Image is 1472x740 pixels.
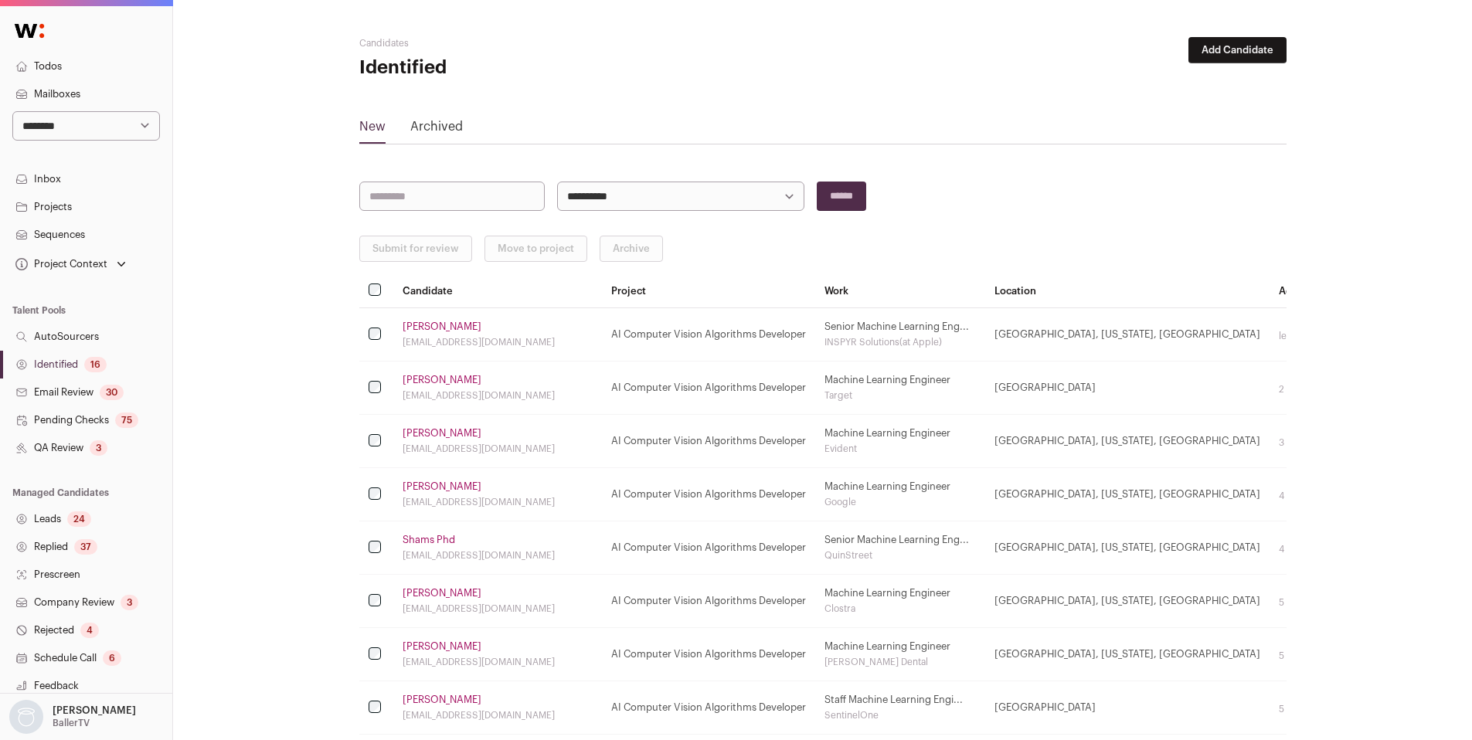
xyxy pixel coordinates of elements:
td: [GEOGRAPHIC_DATA], [US_STATE], [GEOGRAPHIC_DATA] [985,628,1270,681]
div: [EMAIL_ADDRESS][DOMAIN_NAME] [403,603,593,615]
div: QuinStreet [824,549,976,562]
button: Open dropdown [6,700,139,734]
div: 4 minutes ago [1279,490,1375,502]
th: Work [815,274,985,308]
th: Candidate [393,274,602,308]
div: 5 minutes ago [1279,650,1375,662]
td: Senior Machine Learning Eng... [815,308,985,362]
img: Wellfound [6,15,53,46]
td: AI Computer Vision Algorithms Developer [602,628,815,681]
div: [EMAIL_ADDRESS][DOMAIN_NAME] [403,656,593,668]
div: 3 [90,440,107,456]
div: 24 [67,511,91,527]
td: AI Computer Vision Algorithms Developer [602,415,815,468]
div: [EMAIL_ADDRESS][DOMAIN_NAME] [403,336,593,348]
div: [EMAIL_ADDRESS][DOMAIN_NAME] [403,549,593,562]
a: [PERSON_NAME] [403,694,481,706]
div: Target [824,389,976,402]
div: [EMAIL_ADDRESS][DOMAIN_NAME] [403,443,593,455]
div: 3 minutes ago [1279,436,1375,449]
td: [GEOGRAPHIC_DATA] [985,681,1270,735]
td: [GEOGRAPHIC_DATA], [US_STATE], [GEOGRAPHIC_DATA] [985,575,1270,628]
div: 5 minutes ago [1279,703,1375,715]
div: [EMAIL_ADDRESS][DOMAIN_NAME] [403,496,593,508]
div: INSPYR Solutions(at Apple) [824,336,976,348]
th: Location [985,274,1270,308]
a: Shams Phd [403,534,455,546]
td: AI Computer Vision Algorithms Developer [602,308,815,362]
div: [PERSON_NAME] Dental [824,656,976,668]
td: Machine Learning Engineer [815,362,985,415]
img: nopic.png [9,700,43,734]
div: 6 [103,650,121,666]
td: AI Computer Vision Algorithms Developer [602,468,815,521]
div: less than a minute ago [1279,330,1375,342]
a: [PERSON_NAME] [403,640,481,653]
td: AI Computer Vision Algorithms Developer [602,362,815,415]
div: Evident [824,443,976,455]
div: Project Context [12,258,107,270]
h1: Identified [359,56,668,80]
td: Staff Machine Learning Engi... [815,681,985,735]
a: [PERSON_NAME] [403,427,481,440]
td: Senior Machine Learning Eng... [815,521,985,575]
th: Project [602,274,815,308]
div: 4 [80,623,99,638]
a: [PERSON_NAME] [403,321,481,333]
p: BallerTV [53,717,90,729]
div: [EMAIL_ADDRESS][DOMAIN_NAME] [403,389,593,402]
h2: Candidates [359,37,668,49]
td: [GEOGRAPHIC_DATA], [US_STATE], [GEOGRAPHIC_DATA] [985,415,1270,468]
a: [PERSON_NAME] [403,480,481,493]
div: Google [824,496,976,508]
div: 5 minutes ago [1279,596,1375,609]
div: Clostra [824,603,976,615]
div: 4 minutes ago [1279,543,1375,555]
div: 30 [100,385,124,400]
td: AI Computer Vision Algorithms Developer [602,681,815,735]
a: Archived [410,117,463,142]
a: [PERSON_NAME] [403,374,481,386]
td: AI Computer Vision Algorithms Developer [602,521,815,575]
div: 75 [115,412,138,428]
td: [GEOGRAPHIC_DATA], [US_STATE], [GEOGRAPHIC_DATA] [985,468,1270,521]
td: Machine Learning Engineer [815,468,985,521]
td: [GEOGRAPHIC_DATA], [US_STATE], [GEOGRAPHIC_DATA] [985,308,1270,362]
a: New [359,117,386,142]
td: Machine Learning Engineer [815,575,985,628]
td: Machine Learning Engineer [815,415,985,468]
td: [GEOGRAPHIC_DATA], [US_STATE], [GEOGRAPHIC_DATA] [985,521,1270,575]
th: Added [1270,274,1384,308]
td: AI Computer Vision Algorithms Developer [602,575,815,628]
p: [PERSON_NAME] [53,704,136,717]
div: [EMAIL_ADDRESS][DOMAIN_NAME] [403,709,593,721]
div: 16 [84,357,107,372]
button: Add Candidate [1188,37,1287,63]
div: SentinelOne [824,709,976,721]
td: [GEOGRAPHIC_DATA] [985,362,1270,415]
a: [PERSON_NAME] [403,587,481,599]
div: 37 [74,539,97,555]
div: 3 [121,595,138,610]
button: Open dropdown [12,253,129,275]
td: Machine Learning Engineer [815,628,985,681]
div: 2 minutes ago [1279,383,1375,395]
